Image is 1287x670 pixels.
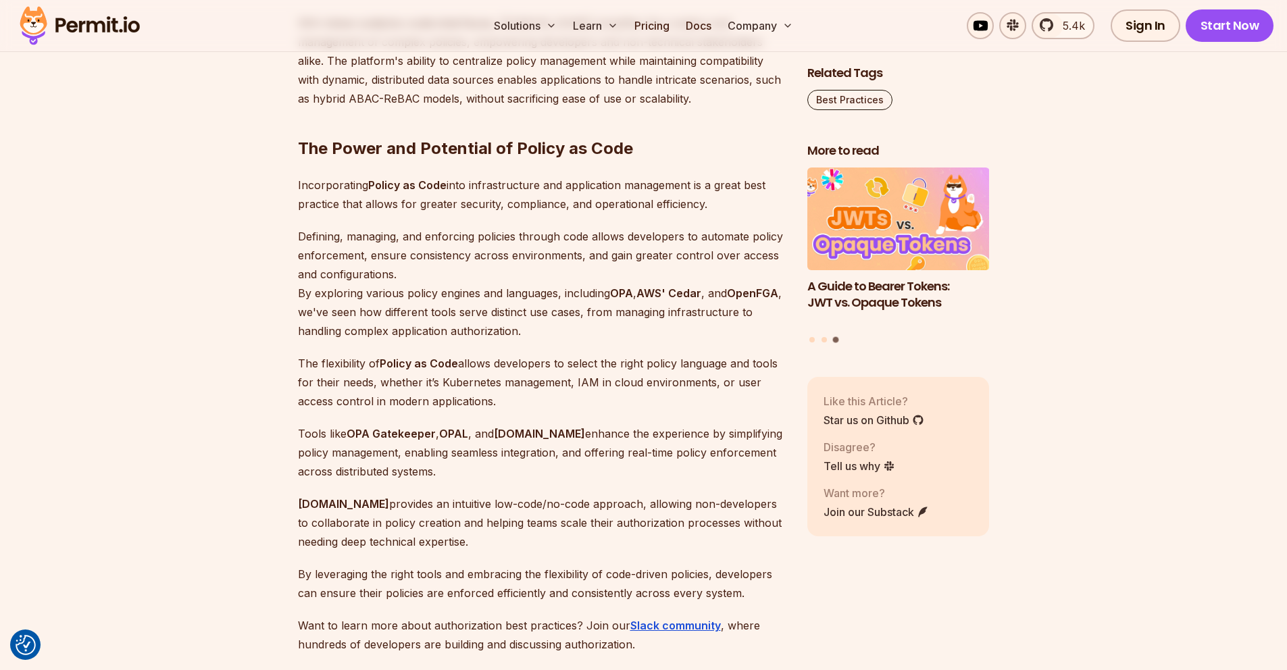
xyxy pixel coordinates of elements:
[298,616,786,654] p: Want to learn more about authorization best practices? Join our , where hundreds of developers ar...
[298,424,786,481] p: Tools like , , and enhance the experience by simplifying policy management, enabling seamless int...
[380,357,458,370] strong: Policy as Code
[298,494,786,551] p: provides an intuitive low-code/no-code approach, allowing non-developers to collaborate in policy...
[822,336,827,342] button: Go to slide 2
[298,565,786,602] p: By leveraging the right tools and embracing the flexibility of code-driven policies, developers c...
[494,427,585,440] strong: [DOMAIN_NAME]
[629,12,675,39] a: Pricing
[636,286,701,300] strong: AWS' Cedar
[824,484,929,500] p: Want more?
[807,65,990,82] h2: Related Tags
[807,167,990,328] li: 3 of 3
[14,3,146,49] img: Permit logo
[1032,12,1094,39] a: 5.4k
[630,619,721,632] a: Slack community
[1186,9,1274,42] a: Start Now
[722,12,799,39] button: Company
[833,336,839,342] button: Go to slide 3
[16,635,36,655] img: Revisit consent button
[680,12,717,39] a: Docs
[807,167,990,328] a: A Guide to Bearer Tokens: JWT vs. Opaque TokensA Guide to Bearer Tokens: JWT vs. Opaque Tokens
[488,12,562,39] button: Solutions
[807,167,990,270] img: A Guide to Bearer Tokens: JWT vs. Opaque Tokens
[824,503,929,519] a: Join our Substack
[1111,9,1180,42] a: Sign In
[807,278,990,311] h3: A Guide to Bearer Tokens: JWT vs. Opaque Tokens
[298,176,786,213] p: Incorporating into infrastructure and application management is a great best practice that allows...
[727,286,778,300] strong: OpenFGA
[1055,18,1085,34] span: 5.4k
[807,167,990,344] div: Posts
[16,635,36,655] button: Consent Preferences
[298,14,786,108] p: With its , [DOMAIN_NAME] simplifies the creation and management of complex policies, empowering d...
[610,286,633,300] strong: OPA
[807,90,892,110] a: Best Practices
[298,227,786,340] p: Defining, managing, and enforcing policies through code allows developers to automate policy enfo...
[824,411,924,428] a: Star us on Github
[809,336,815,342] button: Go to slide 1
[824,457,895,473] a: Tell us why
[298,497,389,511] strong: [DOMAIN_NAME]
[439,427,468,440] strong: OPAL
[298,354,786,411] p: The flexibility of allows developers to select the right policy language and tools for their need...
[567,12,624,39] button: Learn
[368,178,447,192] strong: Policy as Code
[824,438,895,455] p: Disagree?
[298,84,786,159] h2: The Power and Potential of Policy as Code
[347,427,436,440] strong: OPA Gatekeeper
[807,143,990,159] h2: More to read
[824,392,924,409] p: Like this Article?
